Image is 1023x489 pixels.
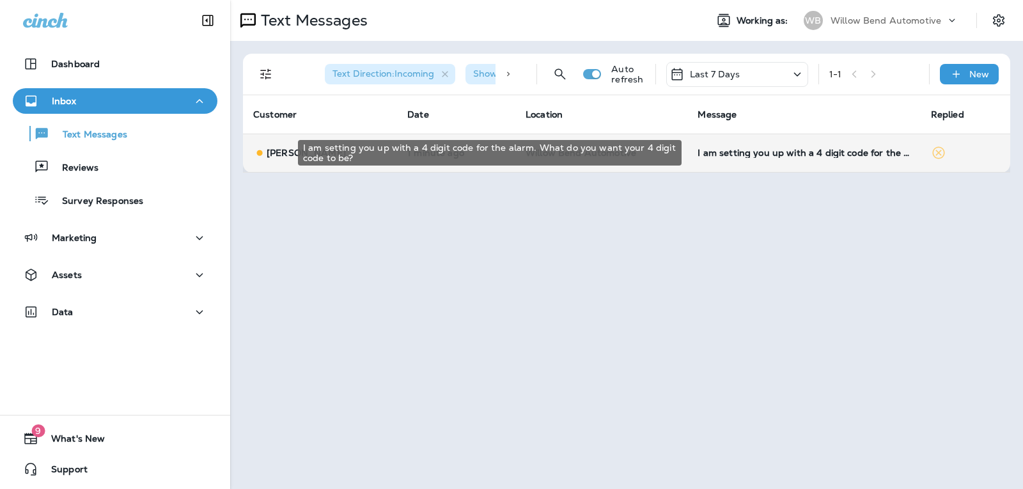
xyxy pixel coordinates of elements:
span: Show Start/Stop/Unsubscribe : true [473,68,627,79]
p: Text Messages [50,129,127,141]
button: Collapse Sidebar [190,8,226,33]
button: Dashboard [13,51,217,77]
span: Location [526,109,563,120]
p: New [969,69,989,79]
button: Marketing [13,225,217,251]
div: 1 - 1 [829,69,841,79]
p: Dashboard [51,59,100,69]
p: Willow Bend Automotive [831,15,941,26]
p: Inbox [52,96,76,106]
span: Text Direction : Incoming [332,68,434,79]
div: I am setting you up with a 4 digit code for the alarm. What do you want your 4 digit code to be? [698,148,910,158]
span: Message [698,109,737,120]
button: Filters [253,61,279,87]
div: WB [804,11,823,30]
button: Assets [13,262,217,288]
div: Text Direction:Incoming [325,64,455,84]
div: I am setting you up with a 4 digit code for the alarm. What do you want your 4 digit code to be? [298,140,682,166]
span: What's New [38,433,105,449]
p: Last 7 Days [690,69,740,79]
button: 9What's New [13,426,217,451]
p: Auto refresh [611,64,644,84]
p: Reviews [49,162,98,175]
button: Inbox [13,88,217,114]
span: Replied [931,109,964,120]
span: Support [38,464,88,479]
span: Date [407,109,429,120]
button: Search Messages [547,61,573,87]
span: Working as: [737,15,791,26]
button: Settings [987,9,1010,32]
span: 9 [31,424,45,437]
button: Data [13,299,217,325]
button: Text Messages [13,120,217,147]
button: Survey Responses [13,187,217,213]
p: Data [52,307,74,317]
p: Marketing [52,233,97,243]
button: Support [13,456,217,482]
p: Survey Responses [49,196,143,208]
p: Text Messages [256,11,368,30]
div: Show Start/Stop/Unsubscribe:true [465,64,648,84]
span: Customer [253,109,297,120]
p: [PERSON_NAME] [267,148,346,158]
button: Reviews [13,153,217,180]
p: Assets [52,270,82,280]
